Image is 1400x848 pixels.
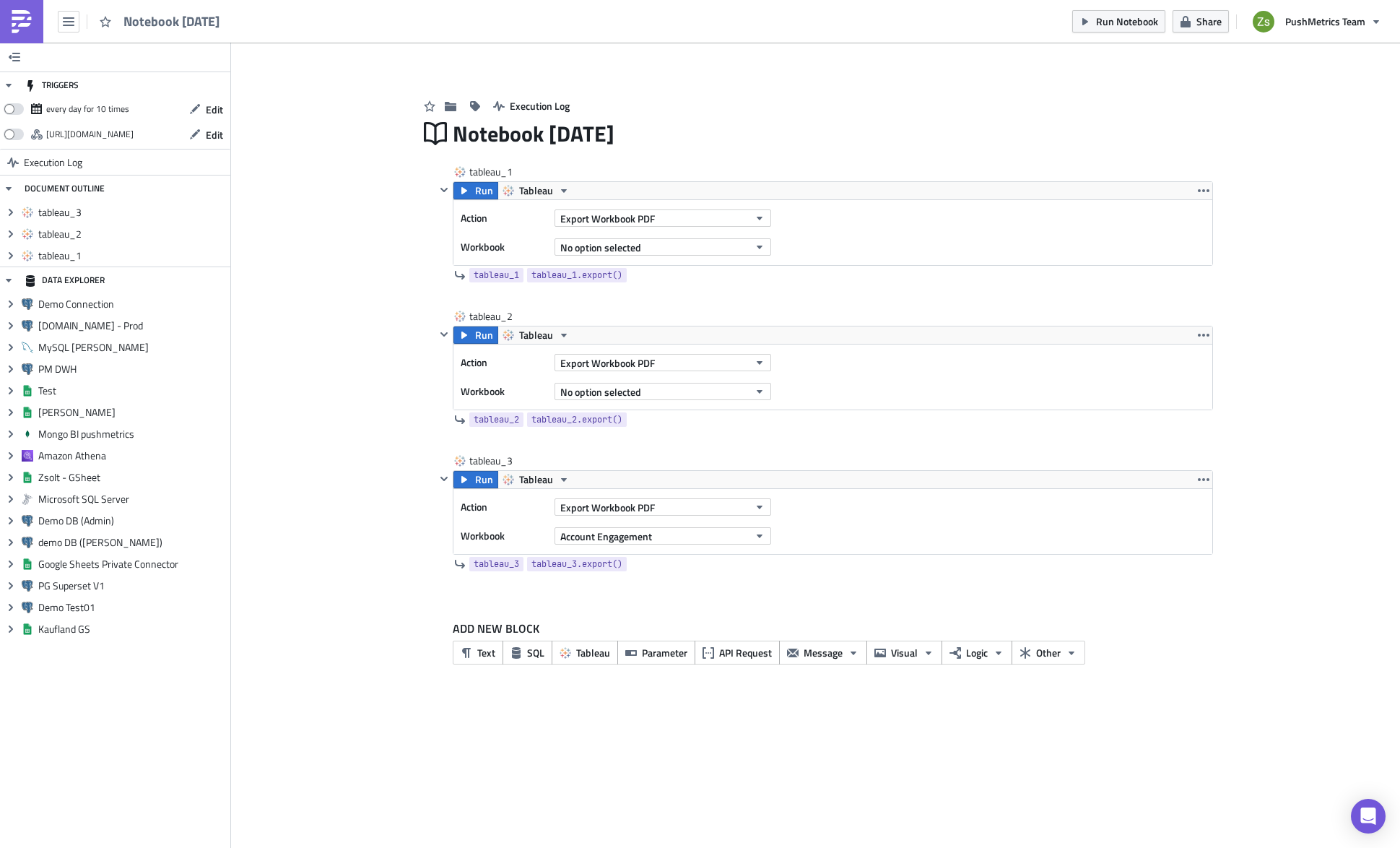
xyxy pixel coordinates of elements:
[474,557,519,571] span: tableau_3
[642,645,687,660] span: Parameter
[38,363,227,376] span: PM DWH
[555,527,771,545] button: Account Engagement
[531,557,622,571] span: tableau_3.export()
[206,102,223,117] span: Edit
[453,641,503,665] button: Text
[38,249,227,262] span: tableau_1
[25,267,105,293] div: DATA EXPLORER
[477,645,495,660] span: Text
[531,268,622,282] span: tableau_1.export()
[560,211,655,226] span: Export Workbook PDF
[527,412,627,427] a: tableau_2.export()
[560,355,655,371] span: Export Workbook PDF
[38,449,227,462] span: Amazon Athena
[10,10,33,33] img: PushMetrics
[555,354,771,371] button: Export Workbook PDF
[461,207,547,229] label: Action
[206,127,223,142] span: Edit
[719,645,772,660] span: API Request
[474,412,519,427] span: tableau_2
[1251,9,1276,34] img: Avatar
[435,181,453,199] button: Hide content
[527,645,544,660] span: SQL
[1196,14,1222,29] span: Share
[552,641,618,665] button: Tableau
[695,641,780,665] button: API Request
[38,319,227,332] span: [DOMAIN_NAME] - Prod
[474,268,519,282] span: tableau_1
[25,176,105,202] div: DOCUMENT OUTLINE
[461,525,547,547] label: Workbook
[38,623,227,636] span: Kaufland GS
[576,645,610,660] span: Tableau
[38,206,227,219] span: tableau_3
[123,13,221,30] span: Notebook [DATE]
[182,124,230,146] button: Edit
[555,238,771,256] button: No option selected
[453,120,616,147] span: Notebook [DATE]
[38,406,227,419] span: [PERSON_NAME]
[38,558,227,571] span: Google Sheets Private Connector
[510,98,570,113] span: Execution Log
[38,514,227,527] span: Demo DB (Admin)
[38,298,227,311] span: Demo Connection
[497,182,575,199] button: Tableau
[519,471,553,488] span: Tableau
[38,428,227,441] span: Mongo BI pushmetrics
[560,529,652,544] span: Account Engagement
[435,470,453,488] button: Hide content
[891,645,918,660] span: Visual
[469,454,527,468] span: tableau_3
[966,645,988,660] span: Logic
[38,471,227,484] span: Zsolt - GSheet
[469,309,527,324] span: tableau_2
[461,496,547,518] label: Action
[435,326,453,343] button: Hide content
[25,72,79,98] div: TRIGGERS
[469,412,523,427] a: tableau_2
[804,645,843,660] span: Message
[1351,799,1386,834] div: Open Intercom Messenger
[38,601,227,614] span: Demo Test01
[461,236,547,258] label: Workbook
[453,326,498,344] button: Run
[453,182,498,199] button: Run
[555,209,771,227] button: Export Workbook PDF
[1285,14,1365,29] span: PushMetrics Team
[475,326,493,344] span: Run
[24,150,82,176] span: Execution Log
[617,641,695,665] button: Parameter
[1173,10,1229,33] button: Share
[527,557,627,571] a: tableau_3.export()
[555,498,771,516] button: Export Workbook PDF
[519,182,553,199] span: Tableau
[497,326,575,344] button: Tableau
[38,536,227,549] span: demo DB ([PERSON_NAME])
[1036,645,1061,660] span: Other
[560,240,641,255] span: No option selected
[469,268,523,282] a: tableau_1
[1244,6,1389,38] button: PushMetrics Team
[942,641,1012,665] button: Logic
[461,352,547,373] label: Action
[38,341,227,354] span: MySQL [PERSON_NAME]
[1072,10,1165,33] button: Run Notebook
[453,471,498,488] button: Run
[182,98,230,121] button: Edit
[527,268,627,282] a: tableau_1.export()
[469,557,523,571] a: tableau_3
[486,95,577,117] button: Execution Log
[38,493,227,506] span: Microsoft SQL Server
[503,641,552,665] button: SQL
[46,98,129,120] div: every day for 10 times
[453,620,1213,637] label: ADD NEW BLOCK
[46,124,134,145] div: https://pushmetrics.io/api/v1/report/5WLMG2RoKD/webhook?token=9ebb0bd621524c6d8cb4349a8b6113f9
[475,182,493,199] span: Run
[38,579,227,592] span: PG Superset V1
[1012,641,1085,665] button: Other
[779,641,867,665] button: Message
[475,471,493,488] span: Run
[560,384,641,399] span: No option selected
[555,383,771,400] button: No option selected
[497,471,575,488] button: Tableau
